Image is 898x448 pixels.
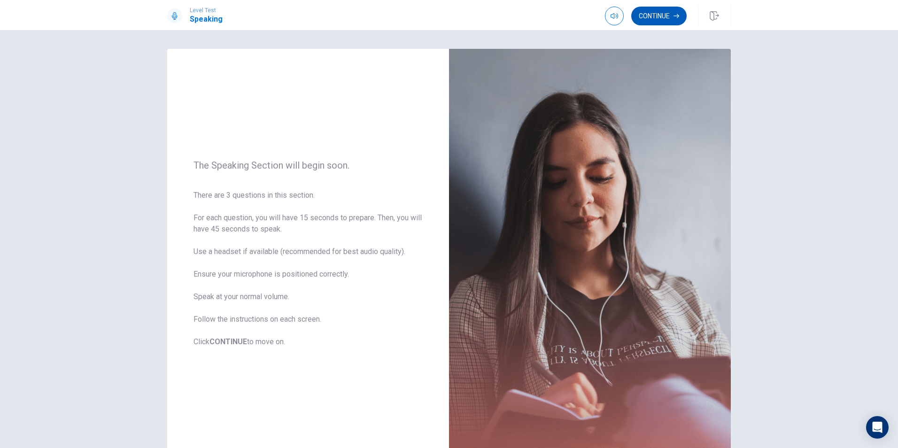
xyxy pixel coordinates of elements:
span: The Speaking Section will begin soon. [194,160,423,171]
span: There are 3 questions in this section. For each question, you will have 15 seconds to prepare. Th... [194,190,423,348]
h1: Speaking [190,14,223,25]
b: CONTINUE [209,337,247,346]
div: Open Intercom Messenger [866,416,889,439]
span: Level Test [190,7,223,14]
button: Continue [631,7,687,25]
